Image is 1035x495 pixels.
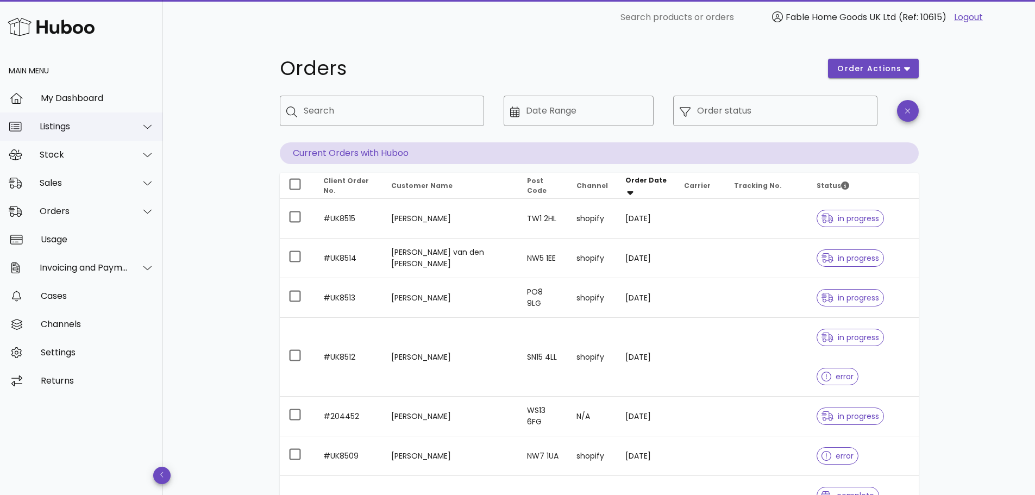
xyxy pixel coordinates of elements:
[315,397,383,436] td: #204452
[725,173,808,199] th: Tracking No.
[568,318,617,397] td: shopify
[617,397,675,436] td: [DATE]
[821,254,879,262] span: in progress
[41,347,154,358] div: Settings
[576,181,608,190] span: Channel
[617,239,675,278] td: [DATE]
[817,181,849,190] span: Status
[808,173,918,199] th: Status
[280,142,919,164] p: Current Orders with Huboo
[518,278,567,318] td: PO8 9LG
[617,318,675,397] td: [DATE]
[40,121,128,131] div: Listings
[684,181,711,190] span: Carrier
[280,59,816,78] h1: Orders
[518,199,567,239] td: TW1 2HL
[40,262,128,273] div: Invoicing and Payments
[382,173,518,199] th: Customer Name
[315,318,383,397] td: #UK8512
[568,278,617,318] td: shopify
[518,173,567,199] th: Post Code
[40,149,128,160] div: Stock
[617,436,675,476] td: [DATE]
[568,173,617,199] th: Channel
[568,436,617,476] td: shopify
[382,199,518,239] td: [PERSON_NAME]
[382,436,518,476] td: [PERSON_NAME]
[41,319,154,329] div: Channels
[617,278,675,318] td: [DATE]
[675,173,726,199] th: Carrier
[315,199,383,239] td: #UK8515
[821,373,854,380] span: error
[315,278,383,318] td: #UK8513
[382,318,518,397] td: [PERSON_NAME]
[41,93,154,103] div: My Dashboard
[323,176,369,195] span: Client Order No.
[391,181,453,190] span: Customer Name
[837,63,902,74] span: order actions
[568,239,617,278] td: shopify
[617,199,675,239] td: [DATE]
[41,234,154,245] div: Usage
[821,412,879,420] span: in progress
[527,176,547,195] span: Post Code
[315,436,383,476] td: #UK8509
[518,397,567,436] td: WS13 6FG
[954,11,983,24] a: Logout
[568,397,617,436] td: N/A
[786,11,896,23] span: Fable Home Goods UK Ltd
[8,15,95,39] img: Huboo Logo
[821,334,879,341] span: in progress
[568,199,617,239] td: shopify
[382,239,518,278] td: [PERSON_NAME] van den [PERSON_NAME]
[40,178,128,188] div: Sales
[625,176,667,185] span: Order Date
[41,291,154,301] div: Cases
[734,181,782,190] span: Tracking No.
[518,318,567,397] td: SN15 4LL
[382,397,518,436] td: [PERSON_NAME]
[518,436,567,476] td: NW7 1UA
[40,206,128,216] div: Orders
[41,375,154,386] div: Returns
[617,173,675,199] th: Order Date: Sorted descending. Activate to remove sorting.
[899,11,946,23] span: (Ref: 10615)
[382,278,518,318] td: [PERSON_NAME]
[518,239,567,278] td: NW5 1EE
[821,452,854,460] span: error
[828,59,918,78] button: order actions
[315,239,383,278] td: #UK8514
[821,215,879,222] span: in progress
[821,294,879,302] span: in progress
[315,173,383,199] th: Client Order No.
